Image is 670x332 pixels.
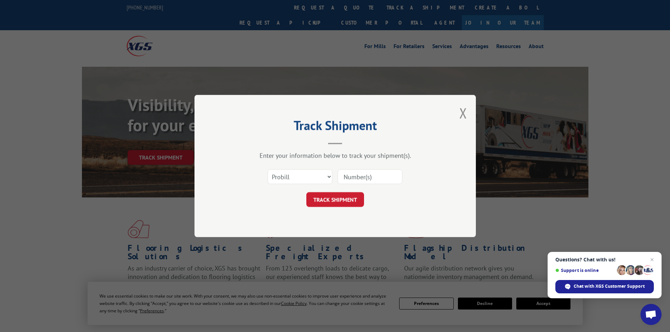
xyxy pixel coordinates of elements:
[574,283,645,289] span: Chat with XGS Customer Support
[459,104,467,122] button: Close modal
[230,121,441,134] h2: Track Shipment
[230,151,441,160] div: Enter your information below to track your shipment(s).
[306,192,364,207] button: TRACK SHIPMENT
[338,169,402,184] input: Number(s)
[555,268,614,273] span: Support is online
[648,255,656,264] span: Close chat
[555,257,654,262] span: Questions? Chat with us!
[640,304,662,325] div: Open chat
[555,280,654,293] div: Chat with XGS Customer Support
